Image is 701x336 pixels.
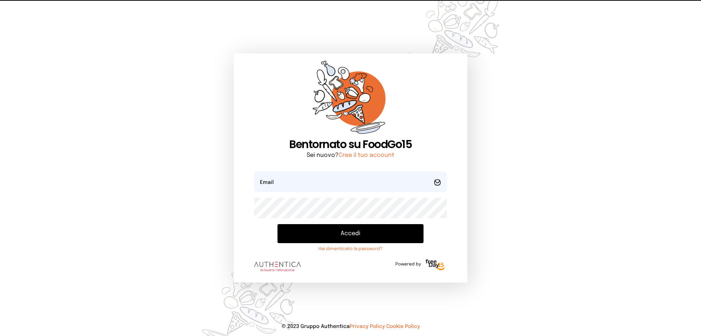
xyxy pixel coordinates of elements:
a: Cookie Policy [386,324,420,329]
span: Powered by [395,261,421,267]
a: Hai dimenticato la password? [277,246,424,252]
a: Privacy Policy [350,324,385,329]
img: sticker-orange.65babaf.png [313,61,388,138]
p: © 2023 Gruppo Authentica [12,323,689,330]
a: Crea il tuo account [338,152,394,158]
img: logo-freeday.3e08031.png [424,258,447,272]
h1: Bentornato su FoodGo15 [254,138,447,151]
p: Sei nuovo? [254,151,447,160]
button: Accedi [277,224,424,243]
img: logo.8f33a47.png [254,262,301,271]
